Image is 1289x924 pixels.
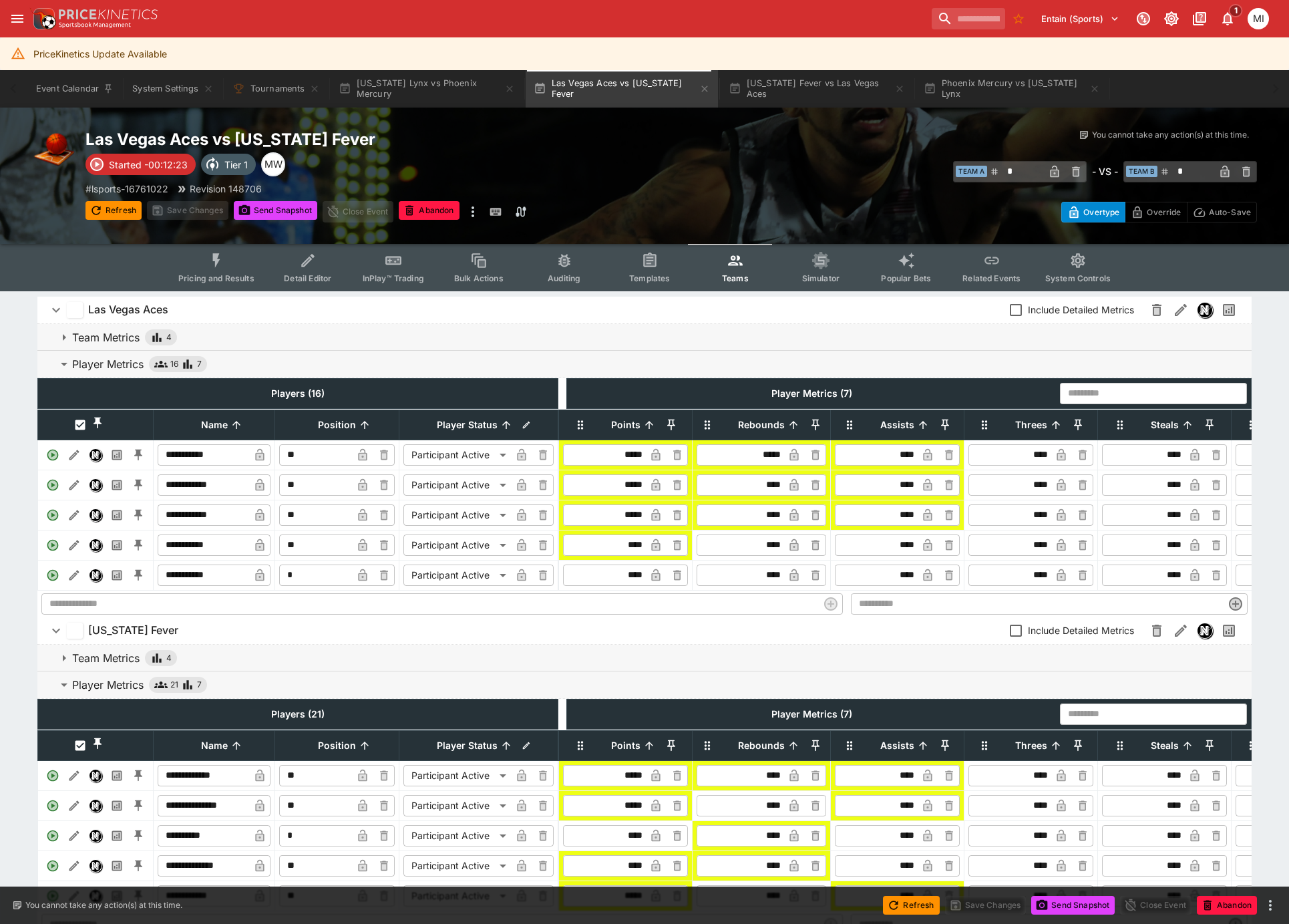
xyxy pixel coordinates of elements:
[63,565,85,586] button: Edit
[124,70,221,108] button: System Settings
[37,324,1252,351] button: Team Metrics4
[106,855,128,877] button: Past Performances
[1061,202,1257,222] div: Start From
[38,699,558,729] th: Players (21)
[42,825,63,846] div: Active Player
[166,651,172,665] span: 4
[567,699,1057,729] th: Player Metrics (7)
[106,795,128,816] button: Past Performances
[42,565,63,586] div: Active Player
[106,474,128,496] button: Past Performances
[403,795,511,816] div: Participant Active
[42,765,63,786] div: Active Player
[403,825,511,846] div: Participant Active
[596,417,655,433] span: Points
[1248,8,1269,29] div: michael.wilczynski
[89,860,102,872] img: nexus.svg
[197,678,202,691] span: 7
[89,539,102,551] img: nexus.svg
[403,474,511,496] div: Participant Active
[89,569,102,581] img: nexus.svg
[526,70,718,108] button: Las Vegas Aces vs [US_STATE] Fever
[72,677,144,693] p: Player Metrics
[403,534,511,556] div: Participant Active
[956,166,987,177] span: Team A
[723,417,799,433] span: Rebounds
[261,152,285,176] div: Michael Wilczynski
[1197,623,1213,639] div: Nexus
[85,534,106,556] button: Nexus
[422,417,512,433] span: Player Status
[42,534,63,556] div: Active Player
[1126,166,1157,177] span: Team B
[1217,298,1241,322] button: Past Performances
[1193,619,1217,643] button: Nexus
[63,885,85,907] button: Edit
[1197,302,1213,318] div: Nexus
[38,378,558,408] th: Players (16)
[89,509,102,521] img: nexus.svg
[63,504,85,526] button: Edit
[170,678,178,691] span: 21
[1217,381,1241,406] button: Open
[85,444,106,466] button: Nexus
[518,737,535,754] button: Bulk edit
[89,449,102,461] img: nexus.svg
[89,448,102,462] div: Nexus
[1136,738,1193,754] span: Steals
[331,70,523,108] button: [US_STATE] Lynx vs Phoenix Mercury
[85,855,106,877] button: Nexus
[89,859,102,873] div: Nexus
[25,899,182,911] p: You cannot take any action(s) at this time.
[89,800,102,812] img: nexus.svg
[5,7,29,31] button: open drawer
[63,444,85,466] button: Edit
[63,795,85,816] button: Edit
[422,738,512,754] span: Player Status
[1187,202,1257,222] button: Auto-Save
[1197,897,1257,911] span: Mark an event as closed and abandoned.
[85,795,106,816] button: Nexus
[866,738,929,754] span: Assists
[85,765,106,786] button: Nexus
[399,201,459,220] button: Abandon
[89,538,102,552] div: Nexus
[1197,896,1257,915] button: Abandon
[303,738,371,754] span: Position
[403,444,511,466] div: Participant Active
[234,201,317,220] button: Send Snapshot
[89,770,102,782] img: nexus.svg
[962,273,1021,283] span: Related Events
[42,504,63,526] div: Active Player
[403,855,511,877] div: Participant Active
[63,855,85,877] button: Edit
[1031,896,1115,915] button: Send Snapshot
[37,351,1252,377] button: Player Metrics167
[1136,417,1193,433] span: Steals
[1229,4,1243,17] span: 1
[1083,205,1119,219] p: Overtype
[224,70,328,108] button: Tournaments
[32,129,75,172] img: basketball.png
[186,417,242,433] span: Name
[106,825,128,846] button: Past Performances
[723,738,799,754] span: Rebounds
[866,417,929,433] span: Assists
[63,474,85,496] button: Edit
[89,830,102,842] img: nexus.svg
[37,645,1252,671] button: Team Metrics4
[85,504,106,526] button: Nexus
[1092,164,1118,178] h6: - VS -
[168,244,1121,291] div: Event type filters
[89,508,102,522] div: Nexus
[567,378,1057,408] th: Player Metrics (7)
[72,329,140,345] p: Team Metrics
[63,534,85,556] button: Edit
[916,70,1108,108] button: Phoenix Mercury vs [US_STATE] Lynx
[363,273,424,283] span: InPlay™ Trading
[284,273,331,283] span: Detail Editor
[1159,7,1183,31] button: Toggle light/dark mode
[72,650,140,666] p: Team Metrics
[548,273,580,283] span: Auditing
[28,70,122,108] button: Event Calendar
